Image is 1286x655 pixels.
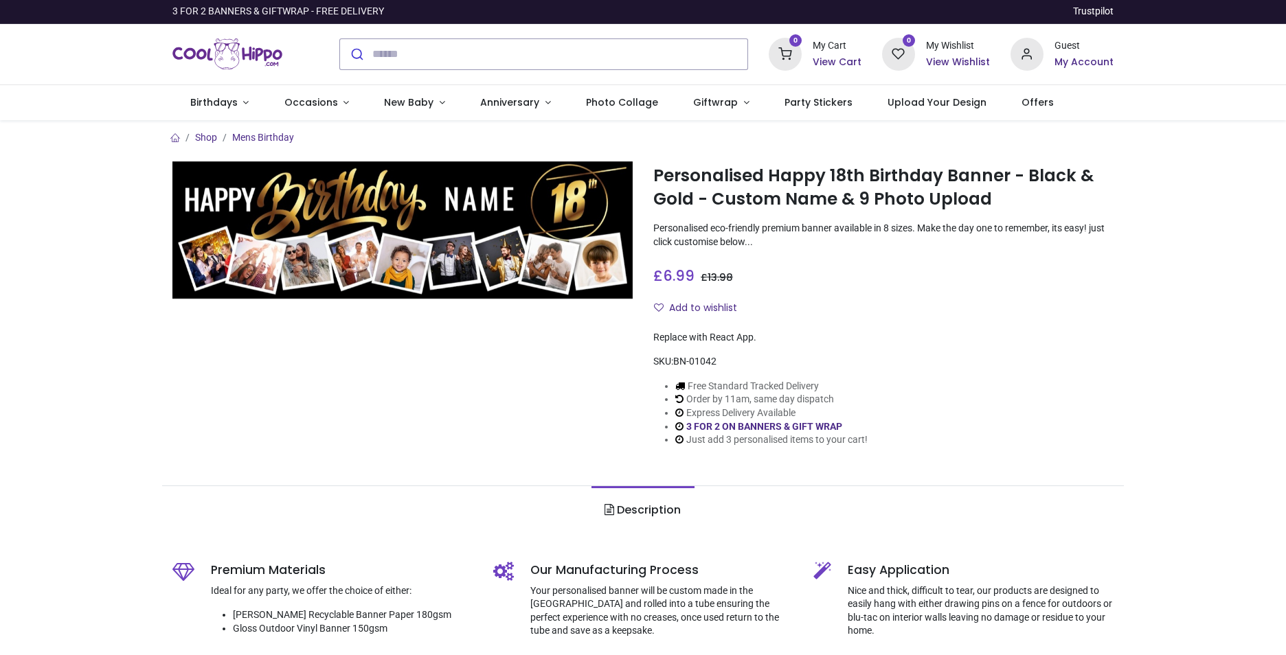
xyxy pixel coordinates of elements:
p: Ideal for any party, we offer the choice of either: [211,584,473,598]
div: Guest [1054,39,1114,53]
p: Nice and thick, difficult to tear, our products are designed to easily hang with either drawing p... [848,584,1114,638]
li: Free Standard Tracked Delivery [675,380,868,393]
p: Your personalised banner will be custom made in the [GEOGRAPHIC_DATA] and rolled into a tube ensu... [530,584,793,638]
sup: 0 [789,34,802,47]
button: Add to wishlistAdd to wishlist [653,297,749,320]
h5: Easy Application [848,562,1114,579]
a: Logo of Cool Hippo [172,35,282,73]
h1: Personalised Happy 18th Birthday Banner - Black & Gold - Custom Name & 9 Photo Upload [653,164,1114,211]
a: Shop [195,132,217,143]
li: Gloss Outdoor Vinyl Banner 150gsm [233,622,473,636]
a: Description [591,486,694,534]
span: £ [653,266,695,286]
button: Submit [340,39,372,69]
li: Order by 11am, same day dispatch [675,393,868,406]
span: 13.98 [708,271,733,284]
span: Giftwrap [693,95,738,109]
a: 0 [769,47,802,58]
span: BN-01042 [673,356,717,367]
a: New Baby [367,85,463,121]
a: View Wishlist [926,56,990,69]
a: Occasions [267,85,367,121]
a: 3 FOR 2 ON BANNERS & GIFT WRAP [686,421,842,432]
li: Express Delivery Available [675,406,868,420]
sup: 0 [903,34,916,47]
a: Mens Birthday [232,132,294,143]
div: My Cart [813,39,861,53]
a: Birthdays [172,85,267,121]
span: Anniversary [480,95,539,109]
h5: Premium Materials [211,562,473,579]
img: Cool Hippo [172,35,282,73]
li: [PERSON_NAME] Recyclable Banner Paper 180gsm [233,608,473,622]
span: Upload Your Design [888,95,986,109]
div: My Wishlist [926,39,990,53]
img: Personalised Happy 18th Birthday Banner - Black & Gold - Custom Name & 9 Photo Upload [172,161,633,299]
a: Giftwrap [675,85,767,121]
h5: Our Manufacturing Process [530,562,793,579]
a: 0 [882,47,915,58]
span: New Baby [384,95,433,109]
div: SKU: [653,355,1114,369]
div: 3 FOR 2 BANNERS & GIFTWRAP - FREE DELIVERY [172,5,384,19]
span: £ [701,271,733,284]
span: 6.99 [663,266,695,286]
span: Offers [1022,95,1054,109]
a: Trustpilot [1073,5,1114,19]
span: Photo Collage [586,95,658,109]
li: Just add 3 personalised items to your cart! [675,433,868,447]
span: Party Stickers [785,95,853,109]
p: Personalised eco-friendly premium banner available in 8 sizes. Make the day one to remember, its ... [653,222,1114,249]
span: Birthdays [190,95,238,109]
i: Add to wishlist [654,303,664,312]
div: Replace with React App. [653,331,1114,345]
span: Occasions [284,95,338,109]
a: Anniversary [462,85,568,121]
a: View Cart [813,56,861,69]
a: My Account [1054,56,1114,69]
